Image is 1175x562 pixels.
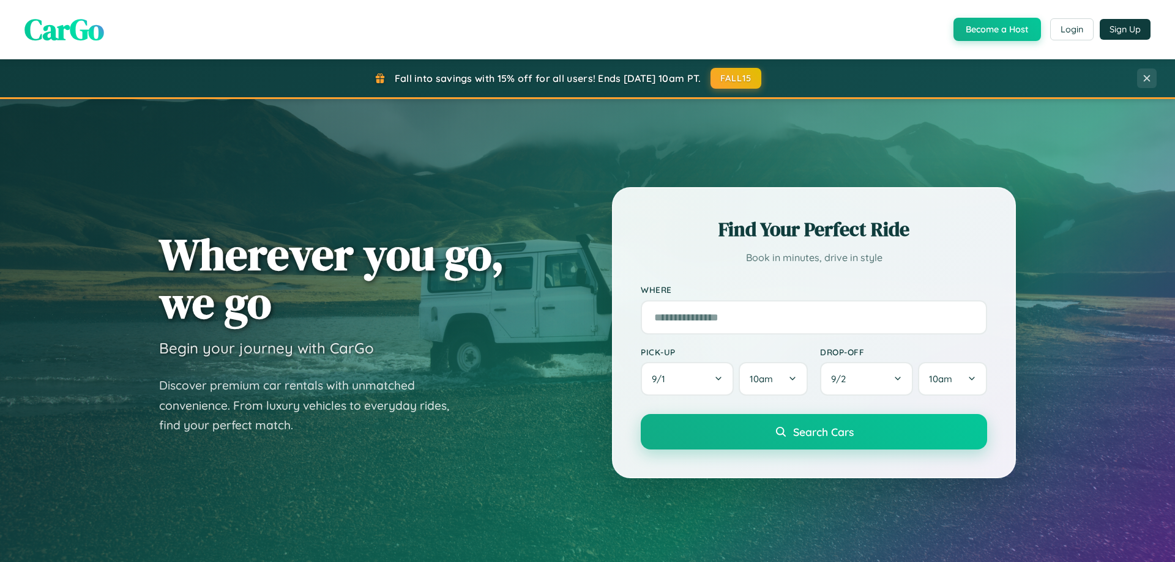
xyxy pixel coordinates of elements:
[820,347,987,357] label: Drop-off
[820,362,913,396] button: 9/2
[739,362,808,396] button: 10am
[159,339,374,357] h3: Begin your journey with CarGo
[918,362,987,396] button: 10am
[929,373,952,385] span: 10am
[641,249,987,267] p: Book in minutes, drive in style
[641,216,987,243] h2: Find Your Perfect Ride
[711,68,762,89] button: FALL15
[24,9,104,50] span: CarGo
[641,285,987,295] label: Where
[831,373,852,385] span: 9 / 2
[953,18,1041,41] button: Become a Host
[641,414,987,449] button: Search Cars
[793,425,854,438] span: Search Cars
[159,230,504,327] h1: Wherever you go, we go
[1100,19,1151,40] button: Sign Up
[750,373,773,385] span: 10am
[641,362,734,396] button: 9/1
[159,375,465,435] p: Discover premium car rentals with unmatched convenience. From luxury vehicles to everyday rides, ...
[395,72,701,84] span: Fall into savings with 15% off for all users! Ends [DATE] 10am PT.
[652,373,671,385] span: 9 / 1
[1050,18,1094,40] button: Login
[641,347,808,357] label: Pick-up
